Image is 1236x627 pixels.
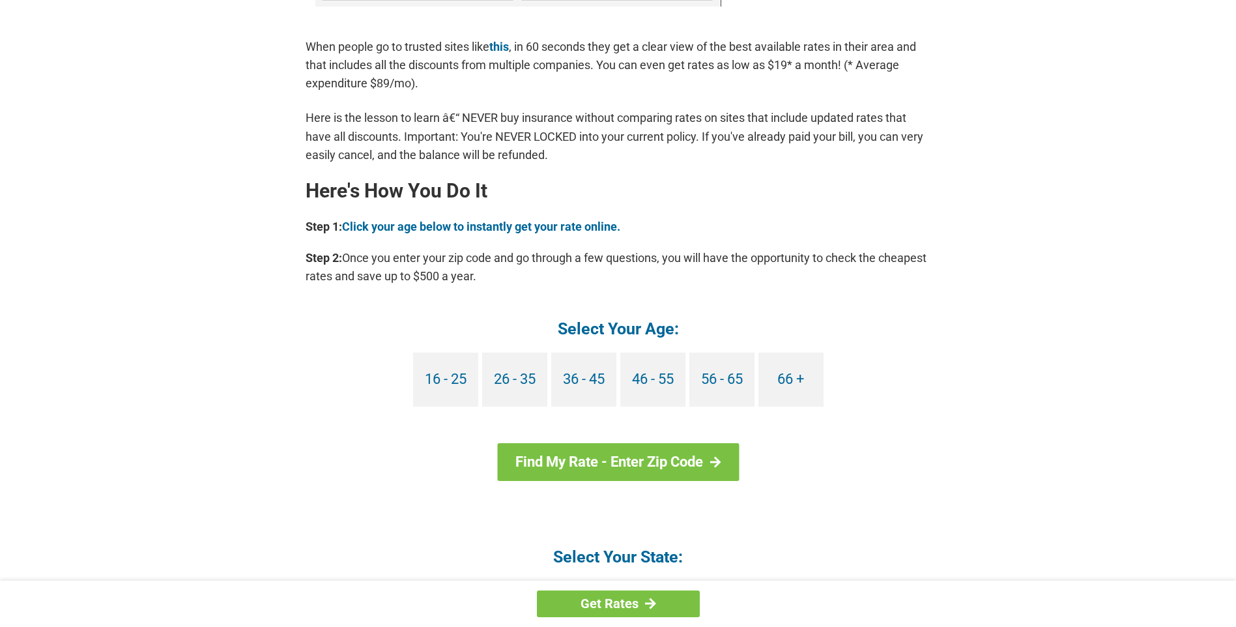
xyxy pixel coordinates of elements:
a: Get Rates [537,591,700,617]
h4: Select Your Age: [306,318,931,340]
a: Click your age below to instantly get your rate online. [342,220,620,233]
h4: Select Your State: [306,546,931,568]
a: 46 - 55 [620,353,685,407]
a: 56 - 65 [689,353,755,407]
a: Find My Rate - Enter Zip Code [497,443,739,481]
p: When people go to trusted sites like , in 60 seconds they get a clear view of the best available ... [306,38,931,93]
h2: Here's How You Do It [306,181,931,201]
b: Step 2: [306,251,342,265]
a: 36 - 45 [551,353,616,407]
p: Here is the lesson to learn â€“ NEVER buy insurance without comparing rates on sites that include... [306,109,931,164]
a: 66 + [758,353,824,407]
a: this [489,40,509,53]
a: 16 - 25 [413,353,478,407]
a: 26 - 35 [482,353,547,407]
b: Step 1: [306,220,342,233]
p: Once you enter your zip code and go through a few questions, you will have the opportunity to che... [306,249,931,285]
